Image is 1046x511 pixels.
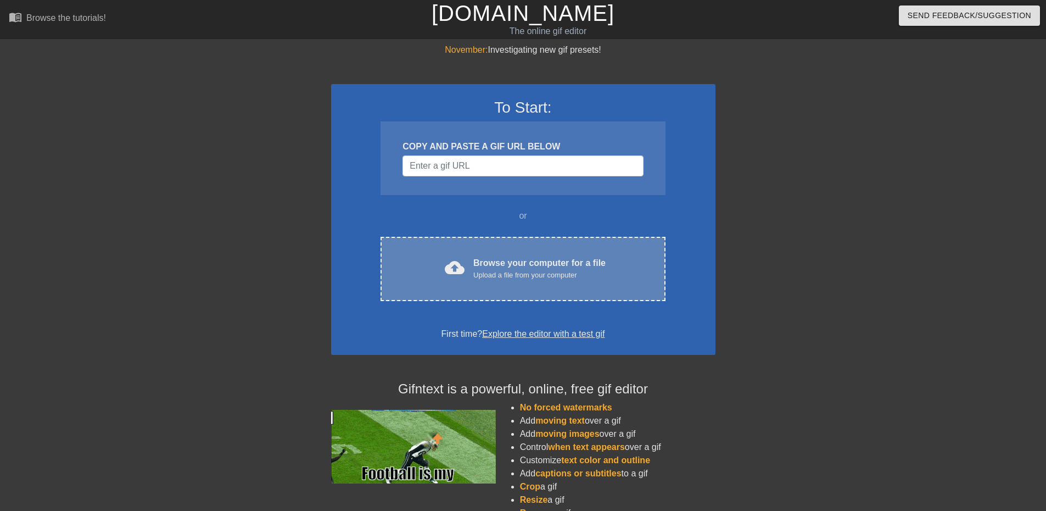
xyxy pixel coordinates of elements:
span: moving images [535,429,599,438]
img: football_small.gif [331,410,496,484]
span: captions or subtitles [535,469,621,478]
div: Browse the tutorials! [26,13,106,23]
li: Control over a gif [520,441,715,454]
div: First time? [345,327,701,341]
a: Browse the tutorials! [9,10,106,27]
div: or [360,209,687,223]
span: cloud_upload [445,258,465,277]
span: Crop [520,482,540,491]
span: when text appears [548,442,625,452]
span: No forced watermarks [520,403,612,412]
div: Investigating new gif presets! [331,43,715,57]
div: The online gif editor [354,25,742,38]
h4: Gifntext is a powerful, online, free gif editor [331,381,715,397]
li: Customize [520,454,715,467]
input: Username [402,155,643,176]
span: text color and outline [561,456,650,465]
span: moving text [535,416,585,425]
li: Add to a gif [520,467,715,480]
li: Add over a gif [520,427,715,441]
div: Upload a file from your computer [473,270,606,281]
li: Add over a gif [520,414,715,427]
a: Explore the editor with a test gif [482,329,605,338]
span: Send Feedback/Suggestion [908,9,1031,23]
a: [DOMAIN_NAME] [432,1,614,25]
div: COPY AND PASTE A GIF URL BELOW [402,140,643,153]
span: November: [445,45,488,54]
button: Send Feedback/Suggestion [899,5,1040,26]
li: a gif [520,493,715,507]
div: Browse your computer for a file [473,257,606,281]
span: Resize [520,495,548,504]
h3: To Start: [345,98,701,117]
span: menu_book [9,10,22,24]
li: a gif [520,480,715,493]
